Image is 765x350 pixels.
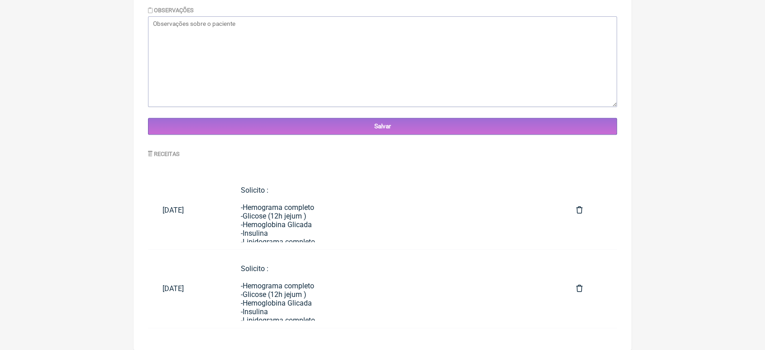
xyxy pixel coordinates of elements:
label: Receitas [148,151,180,157]
a: [DATE] [148,199,226,222]
a: Solicito :-Hemograma completo-Glicose (12h jejum )-Hemoglobina Glicada-Insulina-Lipidograma compl... [226,179,562,242]
a: Solicito :-Hemograma completo-Glicose (12h jejum )-Hemoglobina Glicada-Insulina-Lipidograma compl... [226,257,562,321]
input: Salvar [148,118,617,135]
label: Observações [148,7,194,14]
a: [DATE] [148,277,226,300]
